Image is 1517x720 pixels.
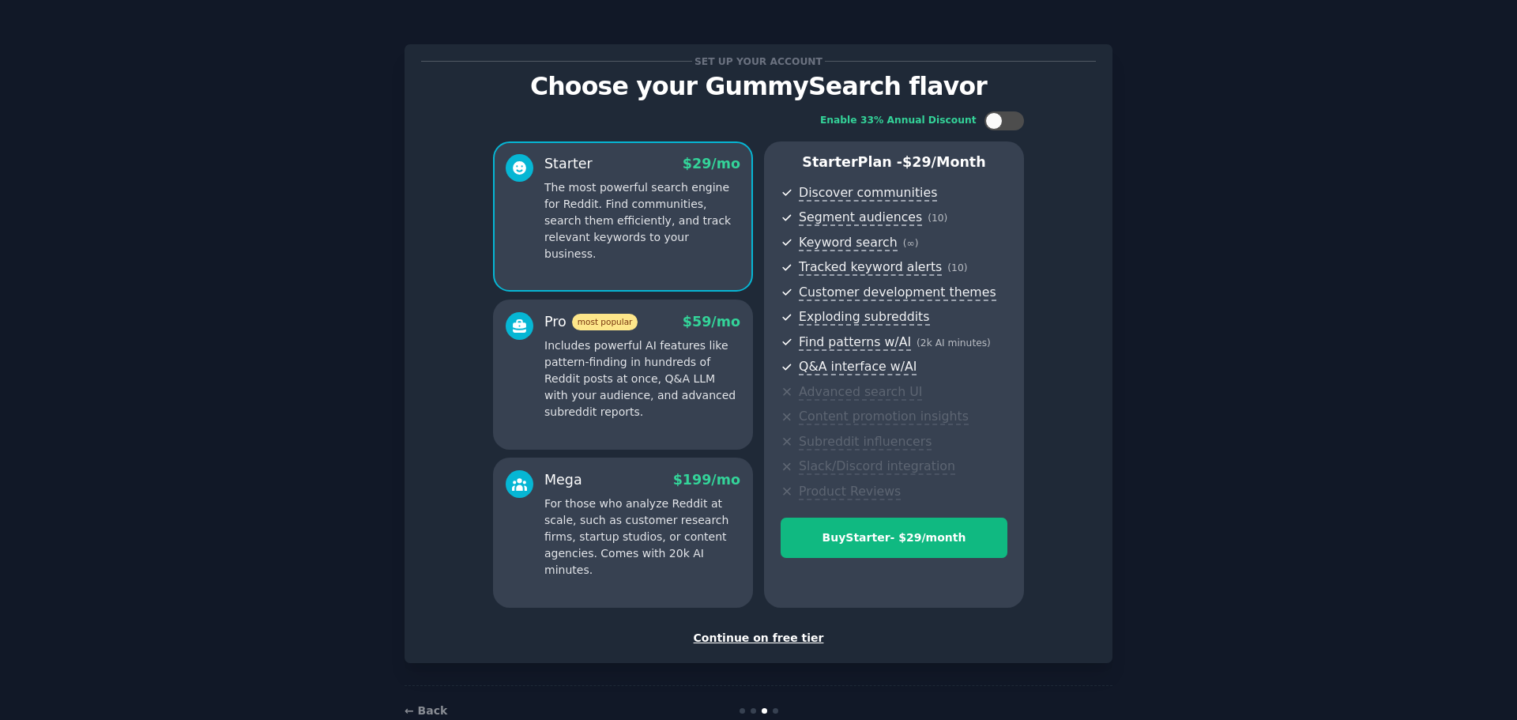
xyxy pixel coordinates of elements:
div: Starter [544,154,593,174]
span: Segment audiences [799,209,922,226]
span: Exploding subreddits [799,309,929,326]
p: Starter Plan - [781,153,1007,172]
span: most popular [572,314,638,330]
span: Content promotion insights [799,409,969,425]
span: Advanced search UI [799,384,922,401]
span: Subreddit influencers [799,434,932,450]
p: Includes powerful AI features like pattern-finding in hundreds of Reddit posts at once, Q&A LLM w... [544,337,740,420]
span: Keyword search [799,235,898,251]
a: ← Back [405,704,447,717]
span: ( 2k AI minutes ) [917,337,991,349]
span: $ 29 /mo [683,156,740,172]
p: Choose your GummySearch flavor [421,73,1096,100]
div: Continue on free tier [421,630,1096,646]
div: Pro [544,312,638,332]
p: The most powerful search engine for Reddit. Find communities, search them efficiently, and track ... [544,179,740,262]
span: ( ∞ ) [903,238,919,249]
span: Slack/Discord integration [799,458,955,475]
button: BuyStarter- $29/month [781,518,1007,558]
span: ( 10 ) [928,213,947,224]
div: Mega [544,470,582,490]
span: $ 199 /mo [673,472,740,488]
span: Set up your account [692,53,826,70]
span: $ 59 /mo [683,314,740,330]
span: Q&A interface w/AI [799,359,917,375]
span: Product Reviews [799,484,901,500]
span: Find patterns w/AI [799,334,911,351]
span: Tracked keyword alerts [799,259,942,276]
span: ( 10 ) [947,262,967,273]
p: For those who analyze Reddit at scale, such as customer research firms, startup studios, or conte... [544,496,740,579]
span: $ 29 /month [902,154,986,170]
span: Discover communities [799,185,937,202]
span: Customer development themes [799,285,996,301]
div: Enable 33% Annual Discount [820,114,977,128]
div: Buy Starter - $ 29 /month [781,530,1007,546]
